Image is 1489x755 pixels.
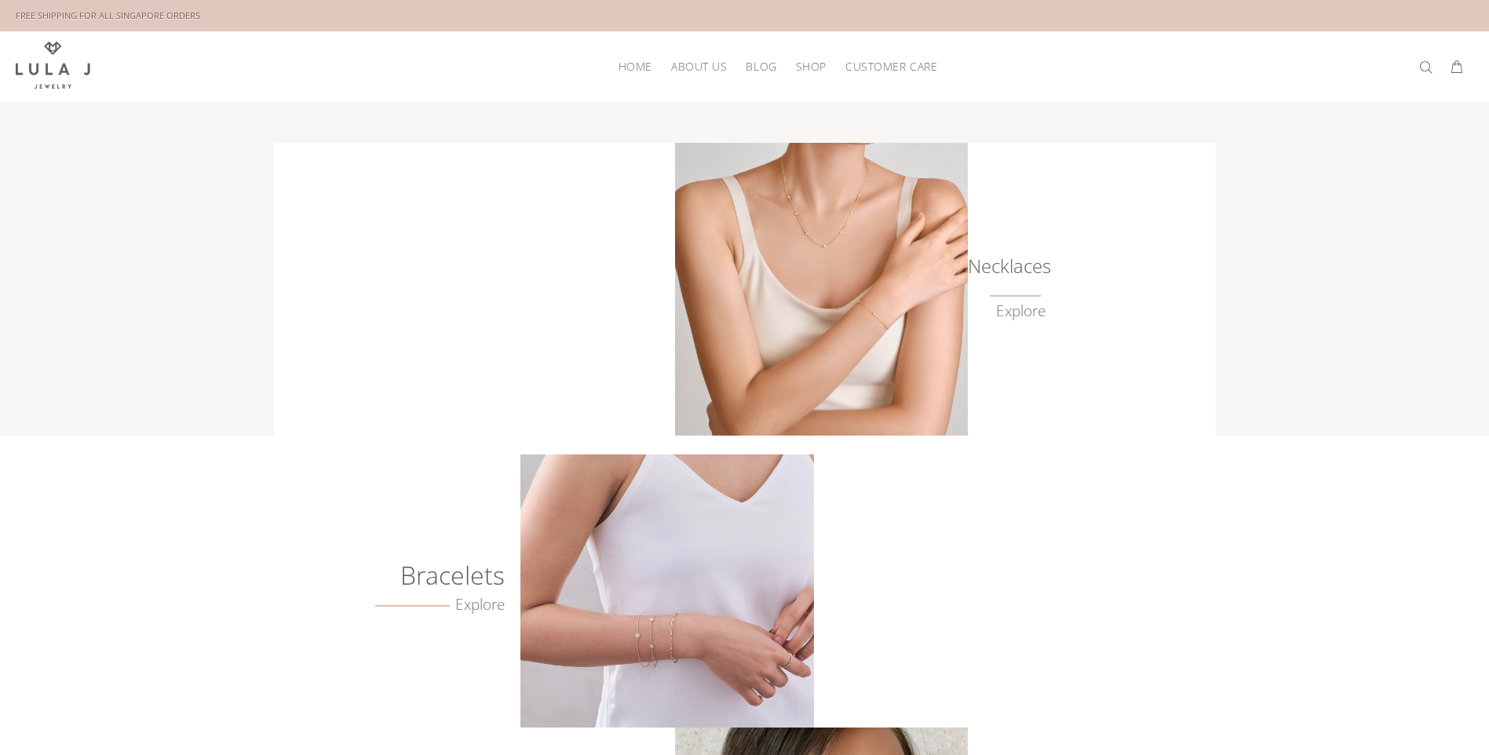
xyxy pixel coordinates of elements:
a: HOME [609,54,662,78]
a: Blog [736,54,786,78]
a: Explore [996,302,1046,320]
a: Shop [786,54,836,78]
span: Shop [796,60,827,72]
span: About Us [671,60,727,72]
div: FREE SHIPPING FOR ALL SINGAPORE ORDERS [16,7,200,24]
h6: Bracelets [327,567,505,583]
a: Customer Care [836,54,937,78]
h6: Necklaces [967,258,1046,274]
span: Blog [746,60,776,72]
img: Crafted Gold Bracelets from Lula J Jewelry [520,454,813,728]
span: HOME [619,60,652,72]
a: Explore [375,596,505,614]
a: About Us [662,54,736,78]
span: Customer Care [845,60,937,72]
img: Lula J Gold Necklaces Collection [675,143,968,436]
